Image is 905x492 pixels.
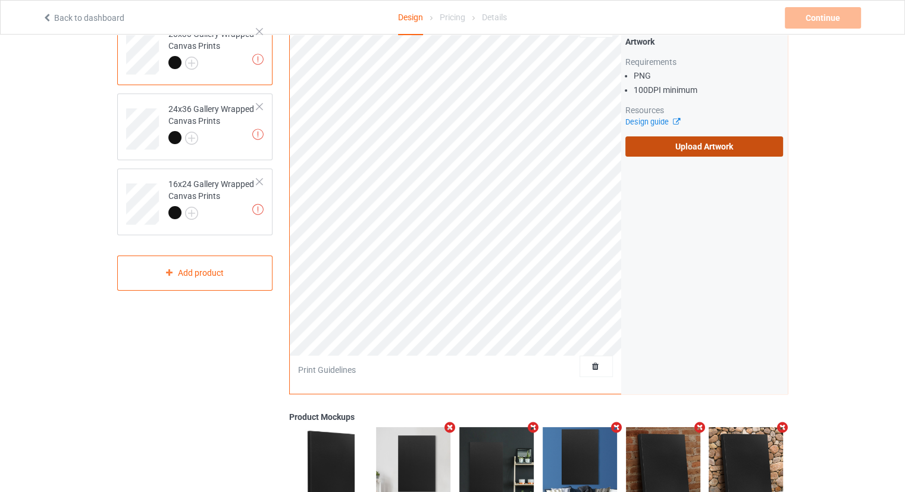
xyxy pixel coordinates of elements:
[443,421,458,434] i: Remove mockup
[526,421,541,434] i: Remove mockup
[775,421,790,434] i: Remove mockup
[117,256,273,291] div: Add product
[289,411,788,423] div: Product Mockups
[440,1,465,34] div: Pricing
[117,169,273,235] div: 16x24 Gallery Wrapped Canvas Prints
[634,84,783,96] li: 100 DPI minimum
[168,28,257,68] div: 20x30 Gallery Wrapped Canvas Prints
[398,1,423,35] div: Design
[625,104,783,116] div: Resources
[625,136,783,157] label: Upload Artwork
[692,421,707,434] i: Remove mockup
[185,207,198,220] img: svg+xml;base64,PD94bWwgdmVyc2lvbj0iMS4wIiBlbmNvZGluZz0iVVRGLTgiPz4KPHN2ZyB3aWR0aD0iMjJweCIgaGVpZ2...
[117,18,273,85] div: 20x30 Gallery Wrapped Canvas Prints
[168,103,257,144] div: 24x36 Gallery Wrapped Canvas Prints
[625,56,783,68] div: Requirements
[252,54,264,65] img: exclamation icon
[252,204,264,215] img: exclamation icon
[298,364,356,376] div: Print Guidelines
[185,57,198,70] img: svg+xml;base64,PD94bWwgdmVyc2lvbj0iMS4wIiBlbmNvZGluZz0iVVRGLTgiPz4KPHN2ZyB3aWR0aD0iMjJweCIgaGVpZ2...
[117,94,273,160] div: 24x36 Gallery Wrapped Canvas Prints
[482,1,507,34] div: Details
[252,129,264,140] img: exclamation icon
[168,178,257,219] div: 16x24 Gallery Wrapped Canvas Prints
[609,421,624,434] i: Remove mockup
[625,36,783,48] div: Artwork
[625,117,679,126] a: Design guide
[634,70,783,82] li: PNG
[42,13,124,23] a: Back to dashboard
[185,132,198,145] img: svg+xml;base64,PD94bWwgdmVyc2lvbj0iMS4wIiBlbmNvZGluZz0iVVRGLTgiPz4KPHN2ZyB3aWR0aD0iMjJweCIgaGVpZ2...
